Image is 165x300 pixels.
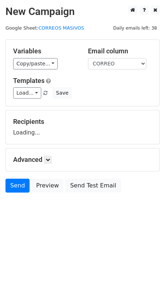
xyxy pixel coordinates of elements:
[38,25,84,31] a: CORREOS MASIVOS
[13,118,152,126] h5: Recipients
[13,47,77,55] h5: Variables
[5,179,30,193] a: Send
[13,87,41,99] a: Load...
[5,25,84,31] small: Google Sheet:
[13,156,152,164] h5: Advanced
[13,118,152,137] div: Loading...
[31,179,64,193] a: Preview
[65,179,121,193] a: Send Test Email
[111,25,160,31] a: Daily emails left: 38
[5,5,160,18] h2: New Campaign
[88,47,152,55] h5: Email column
[111,24,160,32] span: Daily emails left: 38
[13,58,58,69] a: Copy/paste...
[13,77,45,84] a: Templates
[53,87,72,99] button: Save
